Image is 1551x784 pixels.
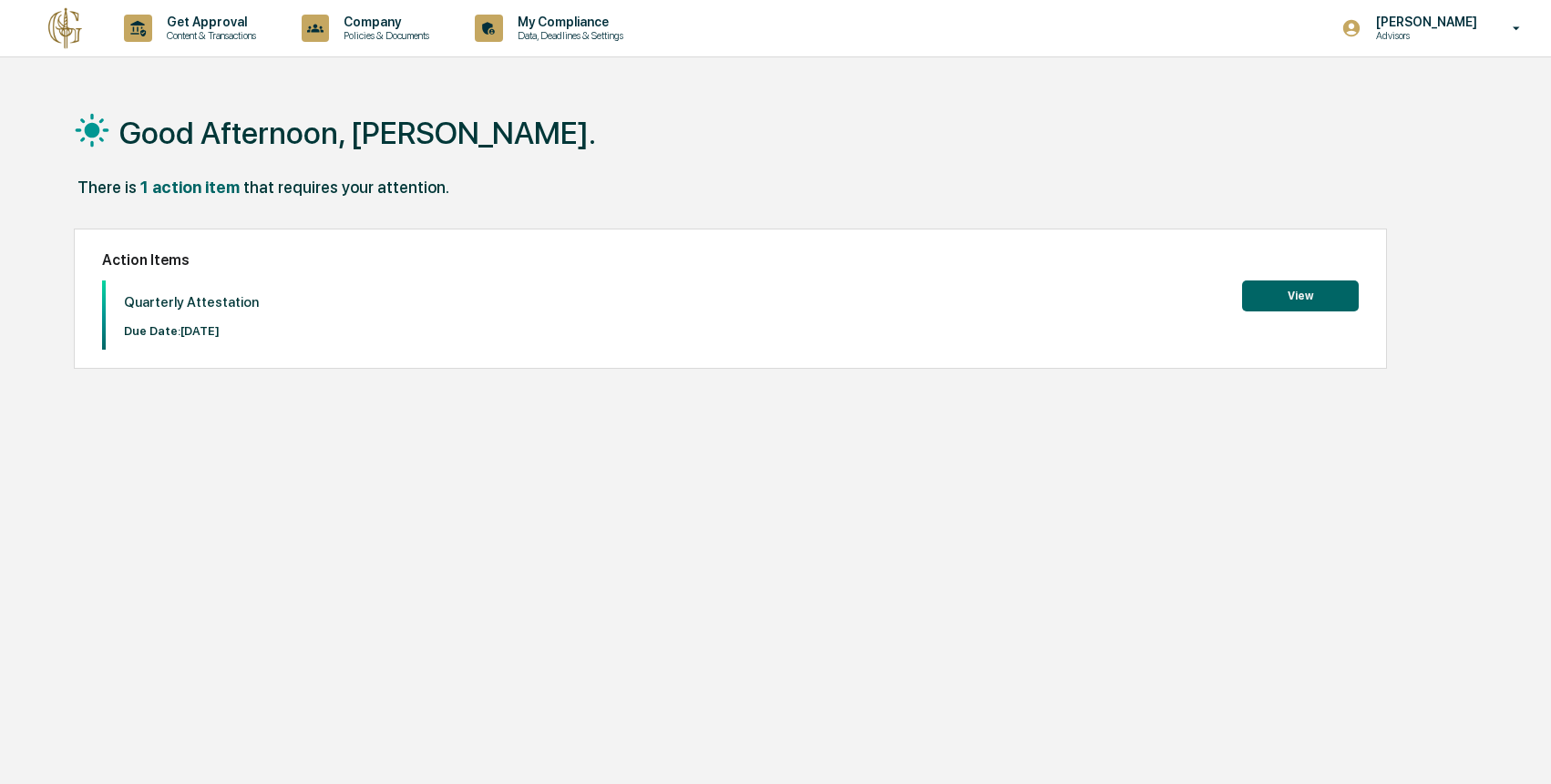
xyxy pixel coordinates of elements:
p: Advisors [1361,29,1486,42]
div: that requires your attention. [243,178,449,197]
p: Content & Transactions [152,29,265,42]
img: logo [44,6,87,50]
button: View [1242,280,1359,311]
p: Company [329,15,438,29]
p: Due Date: [DATE] [124,324,259,338]
p: Get Approval [152,15,265,29]
p: My Compliance [503,15,632,29]
h1: Good Afternoon, [PERSON_NAME]. [119,115,596,151]
p: Policies & Documents [329,29,438,42]
h2: Action Items [102,251,1359,269]
a: View [1242,286,1359,303]
div: There is [77,178,137,197]
p: Quarterly Attestation [124,294,259,311]
div: 1 action item [140,178,240,197]
p: Data, Deadlines & Settings [503,29,632,42]
p: [PERSON_NAME] [1361,15,1486,29]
